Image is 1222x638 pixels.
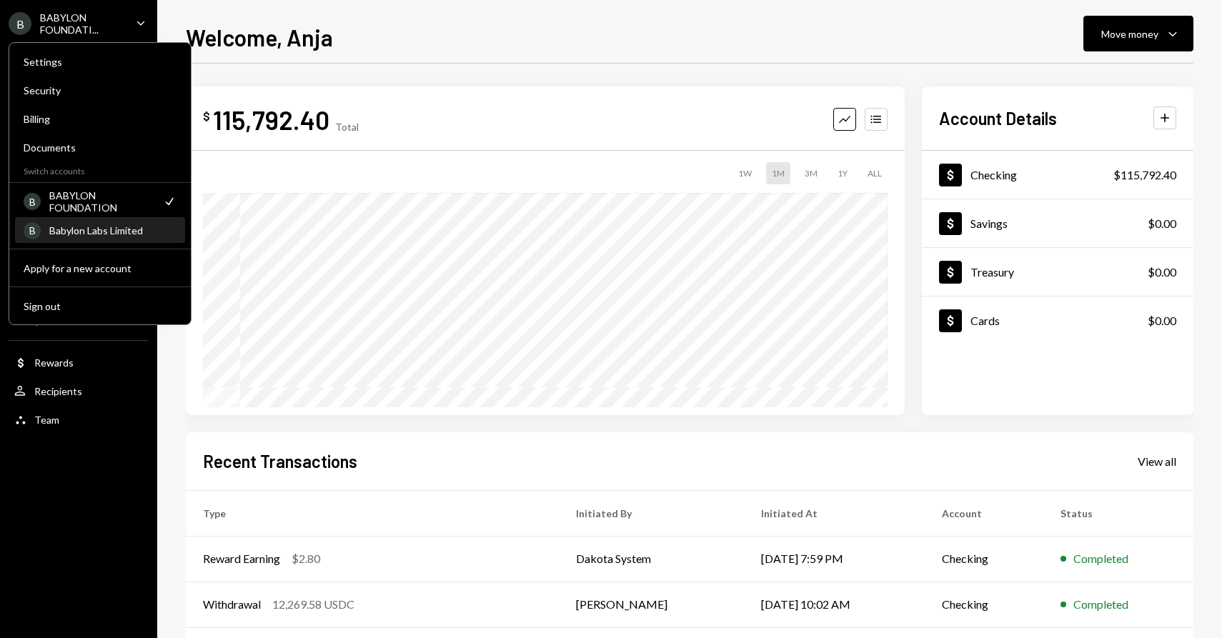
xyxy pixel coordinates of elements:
[970,265,1014,279] div: Treasury
[24,262,177,274] div: Apply for a new account
[24,113,177,125] div: Billing
[970,314,1000,327] div: Cards
[559,582,743,627] td: [PERSON_NAME]
[1113,166,1176,184] div: $115,792.40
[203,550,280,567] div: Reward Earning
[186,23,333,51] h1: Welcome, Anja
[9,407,149,432] a: Team
[34,357,74,369] div: Rewards
[1101,26,1158,41] div: Move money
[970,216,1008,230] div: Savings
[1043,490,1193,536] th: Status
[939,106,1057,130] h2: Account Details
[203,596,261,613] div: Withdrawal
[922,248,1193,296] a: Treasury$0.00
[203,449,357,473] h2: Recent Transactions
[970,168,1017,181] div: Checking
[272,596,354,613] div: 12,269.58 USDC
[1073,550,1128,567] div: Completed
[213,104,329,136] div: 115,792.40
[799,162,823,184] div: 3M
[24,300,177,312] div: Sign out
[34,414,59,426] div: Team
[1148,215,1176,232] div: $0.00
[922,296,1193,344] a: Cards$0.00
[732,162,757,184] div: 1W
[335,121,359,133] div: Total
[862,162,888,184] div: ALL
[34,385,82,397] div: Recipients
[559,490,743,536] th: Initiated By
[49,224,177,236] div: Babylon Labs Limited
[15,106,185,131] a: Billing
[15,77,185,103] a: Security
[24,193,41,210] div: B
[15,256,185,281] button: Apply for a new account
[9,12,31,35] div: B
[15,217,185,243] a: BBabylon Labs Limited
[744,536,925,582] td: [DATE] 7:59 PM
[1138,454,1176,469] div: View all
[925,490,1043,536] th: Account
[1148,312,1176,329] div: $0.00
[925,582,1043,627] td: Checking
[1138,453,1176,469] a: View all
[203,109,210,124] div: $
[15,49,185,74] a: Settings
[925,536,1043,582] td: Checking
[832,162,853,184] div: 1Y
[24,84,177,96] div: Security
[9,349,149,375] a: Rewards
[559,536,743,582] td: Dakota System
[15,134,185,160] a: Documents
[922,151,1193,199] a: Checking$115,792.40
[1073,596,1128,613] div: Completed
[24,222,41,239] div: B
[186,490,559,536] th: Type
[9,163,191,176] div: Switch accounts
[1083,16,1193,51] button: Move money
[922,199,1193,247] a: Savings$0.00
[9,378,149,404] a: Recipients
[24,56,177,68] div: Settings
[292,550,320,567] div: $2.80
[744,490,925,536] th: Initiated At
[24,141,177,154] div: Documents
[766,162,790,184] div: 1M
[1148,264,1176,281] div: $0.00
[49,189,154,214] div: BABYLON FOUNDATION
[40,11,124,36] div: BABYLON FOUNDATI...
[15,294,185,319] button: Sign out
[744,582,925,627] td: [DATE] 10:02 AM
